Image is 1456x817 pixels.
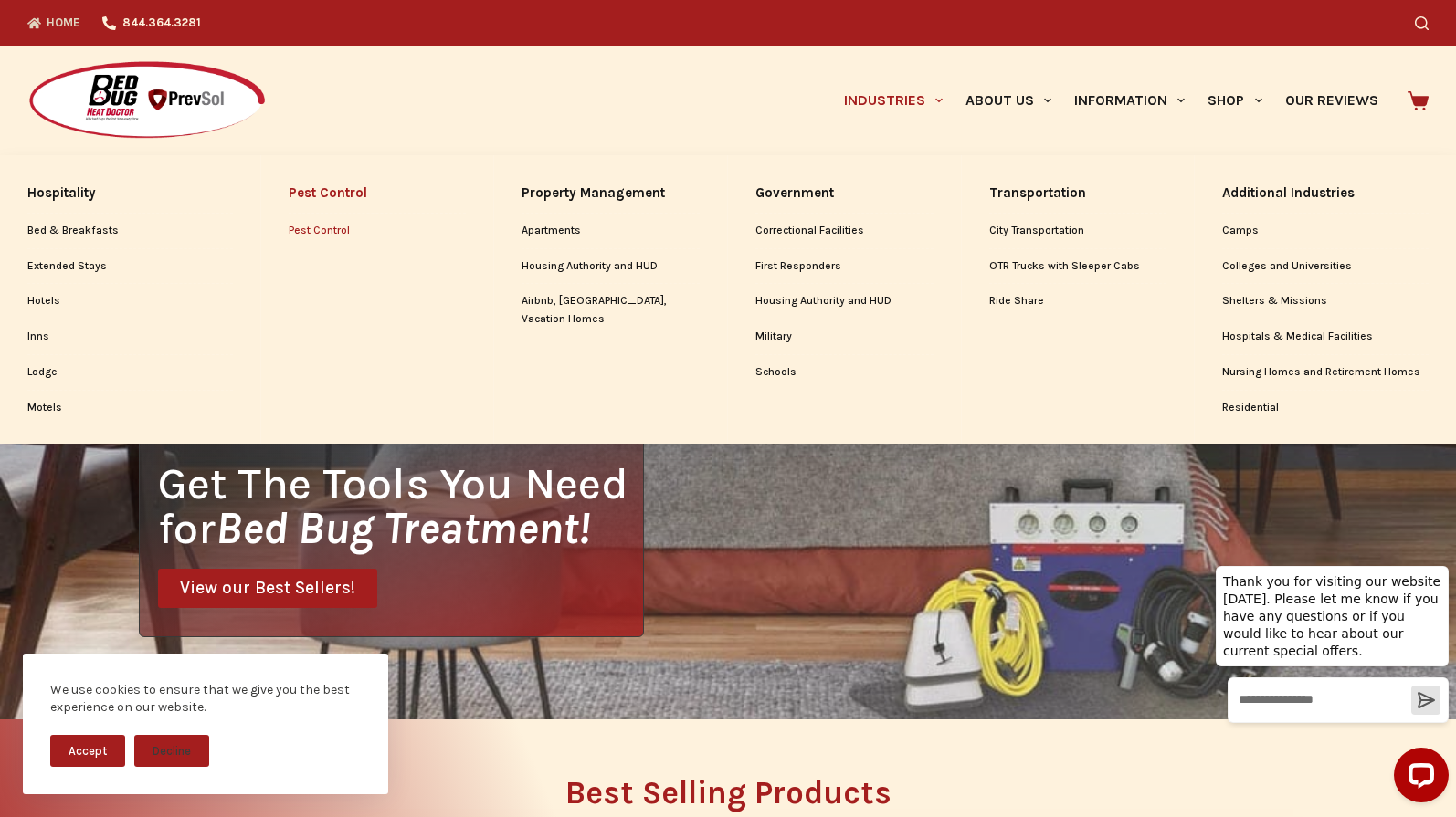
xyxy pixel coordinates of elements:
button: Decline [134,735,209,767]
a: Ride Share [989,284,1167,319]
a: Our Reviews [1273,46,1389,155]
button: Accept [50,735,125,767]
a: Lodge [27,355,233,390]
a: Airbnb, [GEOGRAPHIC_DATA], Vacation Homes [522,284,700,337]
a: Colleges and Universities [1222,249,1429,284]
a: Property Management [522,173,700,213]
a: City Transportation [989,214,1167,248]
a: Pest Control [289,214,467,248]
a: Pest Control [289,173,467,213]
nav: Primary [832,46,1389,155]
div: We use cookies to ensure that we give you the best experience on our website. [50,681,361,717]
a: View our Best Sellers! [158,569,377,608]
h2: Best Selling Products [139,777,1317,809]
a: OTR Trucks with Sleeper Cabs [989,249,1167,284]
a: Residential [1222,391,1429,425]
a: Housing Authority and HUD [522,249,700,284]
span: View our Best Sellers! [180,580,355,597]
a: Hospitals & Medical Facilities [1222,319,1429,354]
a: Information [1063,46,1197,155]
a: Bed & Breakfasts [27,214,233,248]
a: Correctional Facilities [755,214,934,248]
a: Hospitality [27,173,233,213]
a: Housing Authority and HUD [755,284,934,319]
a: First Responders [755,249,934,284]
img: Prevsol/Bed Bug Heat Doctor [27,60,267,141]
a: Military [755,319,934,354]
a: Apartments [522,214,700,248]
a: Schools [755,355,934,390]
i: Bed Bug Treatment! [216,502,590,554]
a: Government [755,173,934,213]
a: Shop [1197,46,1273,155]
a: Nursing Homes and Retirement Homes [1222,355,1429,390]
a: Transportation [989,173,1167,213]
iframe: LiveChat chat widget [1201,532,1456,817]
a: Extended Stays [27,249,233,284]
a: Camps [1222,214,1429,248]
button: Search [1415,16,1429,30]
a: Industries [832,46,954,155]
a: Shelters & Missions [1222,284,1429,319]
a: Additional Industries [1222,173,1429,213]
a: Motels [27,391,233,425]
a: Hotels [27,284,233,319]
a: About Us [954,46,1062,155]
h1: Get The Tools You Need for [158,461,643,550]
a: Inns [27,319,233,354]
